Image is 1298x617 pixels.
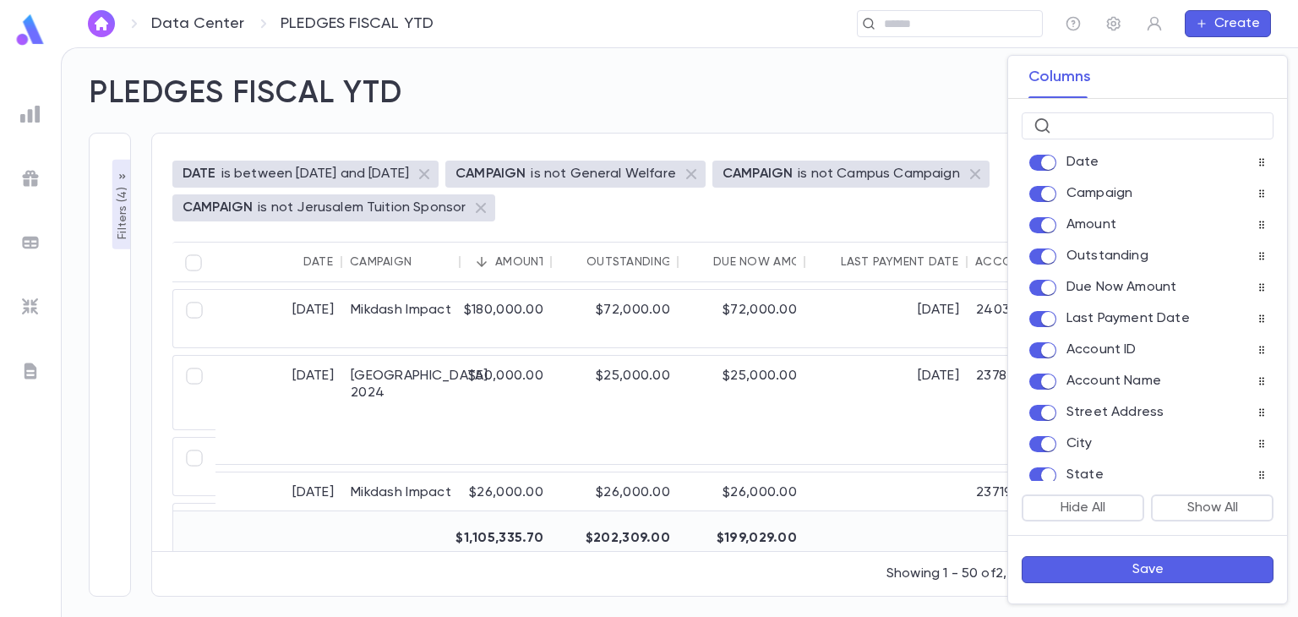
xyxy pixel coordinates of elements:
[1066,185,1132,202] p: Campaign
[1066,279,1176,296] p: Due Now Amount
[1066,373,1161,390] p: Account Name
[1022,556,1273,583] button: Save
[1066,467,1104,483] p: State
[1066,310,1190,327] p: Last Payment Date
[1066,216,1116,233] p: Amount
[1066,341,1137,358] p: Account ID
[1066,404,1164,421] p: Street Address
[1066,435,1093,452] p: City
[1028,56,1091,98] button: Columns
[1151,494,1273,521] button: Show All
[1066,154,1099,171] p: Date
[1022,494,1144,521] button: Hide All
[1066,248,1148,265] p: Outstanding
